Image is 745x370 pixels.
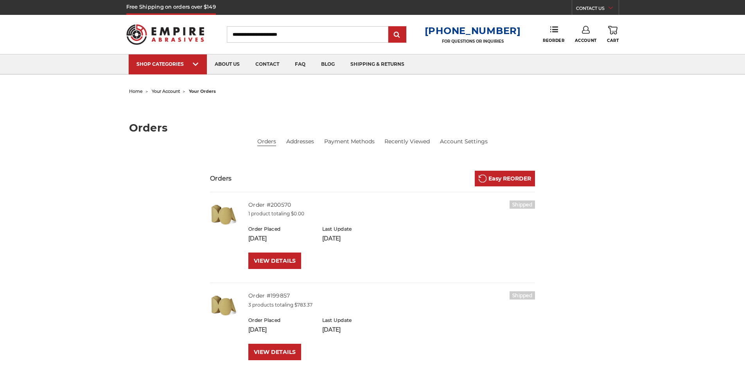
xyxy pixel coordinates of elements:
[475,171,535,186] a: Easy REORDER
[248,253,301,269] a: VIEW DETAILS
[440,137,488,146] a: Account Settings
[322,317,388,324] h6: Last Update
[576,4,619,15] a: CONTACT US
[248,301,535,309] p: 3 products totaling $783.37
[248,235,267,242] span: [DATE]
[210,291,237,319] img: 6" DA Sanding Discs on a Roll
[210,174,232,183] h3: Orders
[425,39,521,44] p: FOR QUESTIONS OR INQUIRIES
[248,326,267,333] span: [DATE]
[287,54,313,74] a: faq
[343,54,412,74] a: shipping & returns
[390,27,405,43] input: Submit
[129,123,616,133] h1: Orders
[248,226,314,233] h6: Order Placed
[384,137,430,146] a: Recently Viewed
[543,26,564,43] a: Reorder
[136,61,199,67] div: SHOP CATEGORIES
[189,88,216,94] span: your orders
[257,137,276,146] li: Orders
[248,54,287,74] a: contact
[248,210,535,217] p: 1 product totaling $0.00
[129,88,143,94] a: home
[313,54,343,74] a: blog
[207,54,248,74] a: about us
[322,326,341,333] span: [DATE]
[607,38,619,43] span: Cart
[286,137,314,146] a: Addresses
[248,201,291,208] a: Order #200570
[575,38,597,43] span: Account
[126,19,205,50] img: Empire Abrasives
[510,291,535,300] h6: Shipped
[324,137,375,146] a: Payment Methods
[322,235,341,242] span: [DATE]
[248,317,314,324] h6: Order Placed
[210,200,237,228] img: 5" Sticky Backed Sanding Discs on a roll
[152,88,180,94] a: your account
[425,25,521,36] a: [PHONE_NUMBER]
[510,200,535,209] h6: Shipped
[607,26,619,43] a: Cart
[322,226,388,233] h6: Last Update
[248,292,290,299] a: Order #199857
[248,344,301,360] a: VIEW DETAILS
[543,38,564,43] span: Reorder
